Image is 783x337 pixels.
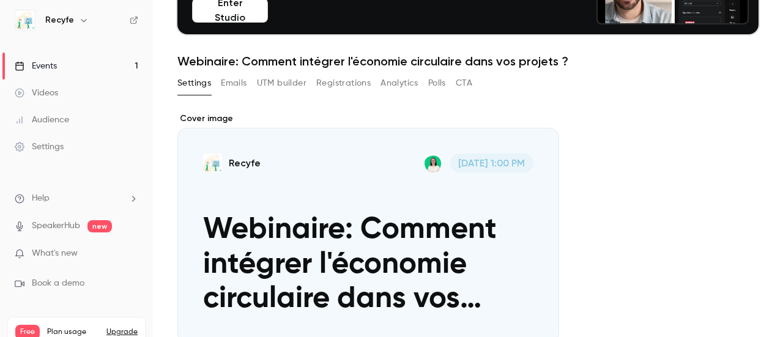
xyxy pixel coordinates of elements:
span: Help [32,192,50,205]
iframe: Noticeable Trigger [124,248,138,259]
span: What's new [32,247,78,260]
span: new [87,220,112,232]
div: Videos [15,87,58,99]
button: CTA [456,73,472,93]
span: Book a demo [32,277,84,290]
button: Polls [428,73,446,93]
button: Registrations [316,73,371,93]
span: Plan usage [47,327,99,337]
button: Emails [221,73,247,93]
img: Recyfe [15,10,35,30]
button: Analytics [380,73,418,93]
a: SpeakerHub [32,220,80,232]
button: Settings [177,73,211,93]
div: Audience [15,114,69,126]
h6: Recyfe [45,14,74,26]
div: Events [15,60,57,72]
button: UTM builder [257,73,306,93]
div: Settings [15,141,64,153]
h1: Webinaire: Comment intégrer l'économie circulaire dans vos projets ? [177,54,759,69]
button: Upgrade [106,327,138,337]
li: help-dropdown-opener [15,192,138,205]
label: Cover image [177,113,559,125]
